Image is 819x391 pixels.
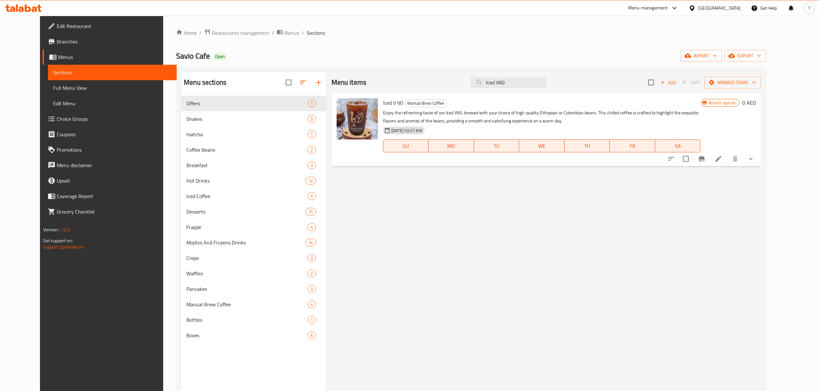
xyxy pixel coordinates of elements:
span: 3 [308,162,315,168]
div: Crepe [186,254,308,262]
div: Open [212,53,227,61]
span: Select section first [678,78,705,88]
div: Iced Coffee [186,192,308,200]
span: 3 [308,255,315,261]
span: 14 [306,240,315,246]
span: SU [386,141,426,151]
span: Menus [284,29,299,37]
div: Manual Brew Coffee [186,300,308,308]
span: Coupons [57,130,172,138]
li: / [302,29,304,37]
div: items [305,208,316,215]
a: Sections [48,65,177,80]
div: items [305,239,316,246]
div: Hot Drinks [186,177,305,185]
div: Coffee Beans2 [181,142,326,157]
h6: 0 AED [742,98,756,107]
button: Branch-specific-item [694,151,709,167]
span: Offers [186,100,308,107]
span: 1 [308,131,315,138]
span: 4 [308,193,315,199]
div: Frappe4 [181,219,326,235]
span: Desserts [186,208,305,215]
span: 12 [306,178,315,184]
div: items [308,316,316,324]
a: Edit menu item [715,155,722,163]
span: matcha [186,130,308,138]
span: import [686,52,717,60]
span: Add item [658,78,678,88]
button: import [681,50,722,62]
div: items [308,270,316,277]
button: export [725,50,766,62]
span: Menu disclaimer [57,161,172,169]
span: Shakes [186,115,308,123]
button: FR [610,139,655,152]
button: Manage items [705,77,761,89]
div: Manual Brew Coffee [404,100,447,107]
span: Edit Restaurant [57,22,172,30]
h2: Menu sections [184,78,226,87]
div: Pancakes3 [181,281,326,297]
span: Restaurants management [212,29,269,37]
div: items [305,177,316,185]
span: Pancakes [186,285,308,293]
span: Version: [43,225,59,234]
span: Upsell [57,177,172,185]
span: Breakfast [186,161,308,169]
span: Coffee Beans [186,146,308,154]
a: Menus [43,49,177,65]
nav: breadcrumb [176,29,766,37]
div: items [308,254,316,262]
a: Restaurants management [204,29,269,37]
span: Branch specific [706,100,739,106]
div: Shakes3 [181,111,326,127]
div: Frappe [186,223,308,231]
div: [GEOGRAPHIC_DATA] [698,5,741,12]
span: 6 [308,332,315,339]
span: 1 [308,100,315,107]
div: Bottles1 [181,312,326,328]
span: Promotions [57,146,172,154]
span: 1 [308,317,315,323]
span: export [730,52,761,60]
div: Mojitos And Frozens Drinks14 [181,235,326,250]
a: Support.OpsPlatform [43,243,84,251]
a: Choice Groups [43,111,177,127]
div: items [308,223,316,231]
span: WE [522,141,562,151]
span: Manual Brew Coffee [405,100,447,107]
a: Coverage Report [43,188,177,204]
div: matcha1 [181,127,326,142]
span: Mojitos And Frozens Drinks [186,239,305,246]
div: items [308,115,316,123]
span: 4 [308,224,315,230]
span: FR [612,141,653,151]
span: Branches [57,38,172,45]
a: Menus [277,29,299,37]
input: search [470,77,547,88]
button: MO [429,139,474,152]
button: TH [565,139,610,152]
a: Full Menu View [48,80,177,96]
li: / [272,29,274,37]
div: Manual Brew Coffee4 [181,297,326,312]
span: Y [808,5,811,12]
a: Edit Menu [48,96,177,111]
span: Sort sections [295,75,311,90]
div: Breakfast3 [181,157,326,173]
div: Desserts15 [181,204,326,219]
div: Hot Drinks12 [181,173,326,188]
h2: Menu items [331,78,367,87]
button: Add section [311,75,326,90]
span: Open [212,54,227,59]
span: 4 [308,301,315,308]
div: Waffles [186,270,308,277]
div: items [308,331,316,339]
button: WE [519,139,565,152]
li: / [199,29,202,37]
span: 2 [308,147,315,153]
